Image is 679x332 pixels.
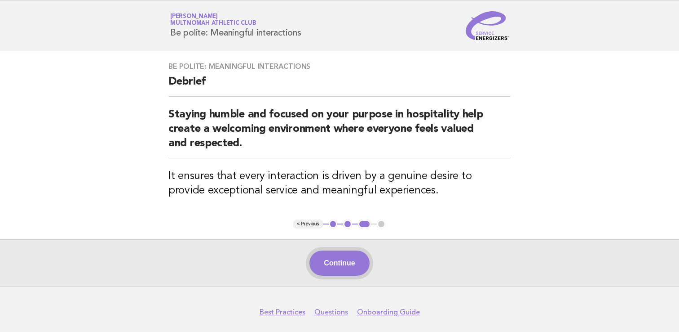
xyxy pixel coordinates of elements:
h2: Debrief [168,75,511,97]
a: Onboarding Guide [357,308,420,317]
h1: Be polite: Meaningful interactions [170,14,301,37]
button: 2 [343,220,352,229]
button: 1 [329,220,338,229]
span: Multnomah Athletic Club [170,21,256,27]
a: Questions [314,308,348,317]
a: [PERSON_NAME]Multnomah Athletic Club [170,13,256,26]
button: 3 [358,220,371,229]
button: Continue [309,251,369,276]
a: Best Practices [260,308,305,317]
h2: Staying humble and focused on your purpose in hospitality help create a welcoming environment whe... [168,108,511,158]
h3: Be polite: Meaningful interactions [168,62,511,71]
img: Service Energizers [466,11,509,40]
h3: It ensures that every interaction is driven by a genuine desire to provide exceptional service an... [168,169,511,198]
button: < Previous [293,220,322,229]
